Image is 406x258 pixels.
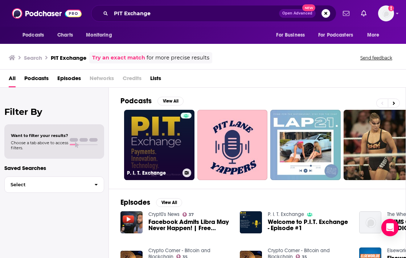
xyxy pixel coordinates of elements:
[120,198,150,207] h2: Episodes
[359,211,381,233] img: TWMS Goes Into The Snake Pit - Viper Exchange's Ben Keating
[81,28,121,42] button: open menu
[148,211,180,217] a: Crypt0's News
[11,133,68,138] span: Want to filter your results?
[120,96,152,105] h2: Podcasts
[367,30,380,40] span: More
[12,7,82,20] img: Podchaser - Follow, Share and Rate Podcasts
[24,72,49,87] a: Podcasts
[120,96,184,105] a: PodcastsView All
[240,211,262,233] img: Welcome to P.I.T. Exchange - Episode #1
[17,28,53,42] button: open menu
[183,212,194,217] a: 37
[189,213,194,216] span: 37
[388,5,394,11] svg: Add a profile image
[148,219,231,231] a: Facebook Admits Libra May Never Happen! | Free Crypto | The Pit Exchange | Tezos On Coinbase | More!
[381,219,399,236] div: Open Intercom Messenger
[378,5,394,21] button: Show profile menu
[57,30,73,40] span: Charts
[124,110,194,180] a: P. I. T. Exchange
[11,140,68,150] span: Choose a tab above to access filters.
[340,7,352,20] a: Show notifications dropdown
[123,72,142,87] span: Credits
[276,30,305,40] span: For Business
[378,5,394,21] span: Logged in as paigerusher
[22,30,44,40] span: Podcasts
[358,55,394,61] button: Send feedback
[90,72,114,87] span: Networks
[302,4,315,11] span: New
[51,54,86,61] h3: PIT Exchange
[362,28,389,42] button: open menu
[157,97,184,105] button: View All
[86,30,112,40] span: Monitoring
[91,5,336,22] div: Search podcasts, credits, & more...
[279,9,316,18] button: Open AdvancedNew
[268,219,350,231] a: Welcome to P.I.T. Exchange - Episode #1
[318,30,353,40] span: For Podcasters
[268,211,304,217] a: P. I. T. Exchange
[57,72,81,87] a: Episodes
[358,7,369,20] a: Show notifications dropdown
[5,182,89,187] span: Select
[150,72,161,87] a: Lists
[9,72,16,87] a: All
[156,198,182,207] button: View All
[120,198,182,207] a: EpisodesView All
[378,5,394,21] img: User Profile
[24,54,42,61] h3: Search
[127,170,180,176] h3: P. I. T. Exchange
[4,107,104,117] h2: Filter By
[313,28,364,42] button: open menu
[120,211,143,233] img: Facebook Admits Libra May Never Happen! | Free Crypto | The Pit Exchange | Tezos On Coinbase | More!
[92,54,145,62] a: Try an exact match
[53,28,77,42] a: Charts
[271,28,314,42] button: open menu
[147,54,209,62] span: for more precise results
[111,8,279,19] input: Search podcasts, credits, & more...
[4,165,104,171] p: Saved Searches
[4,176,104,193] button: Select
[282,12,312,15] span: Open Advanced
